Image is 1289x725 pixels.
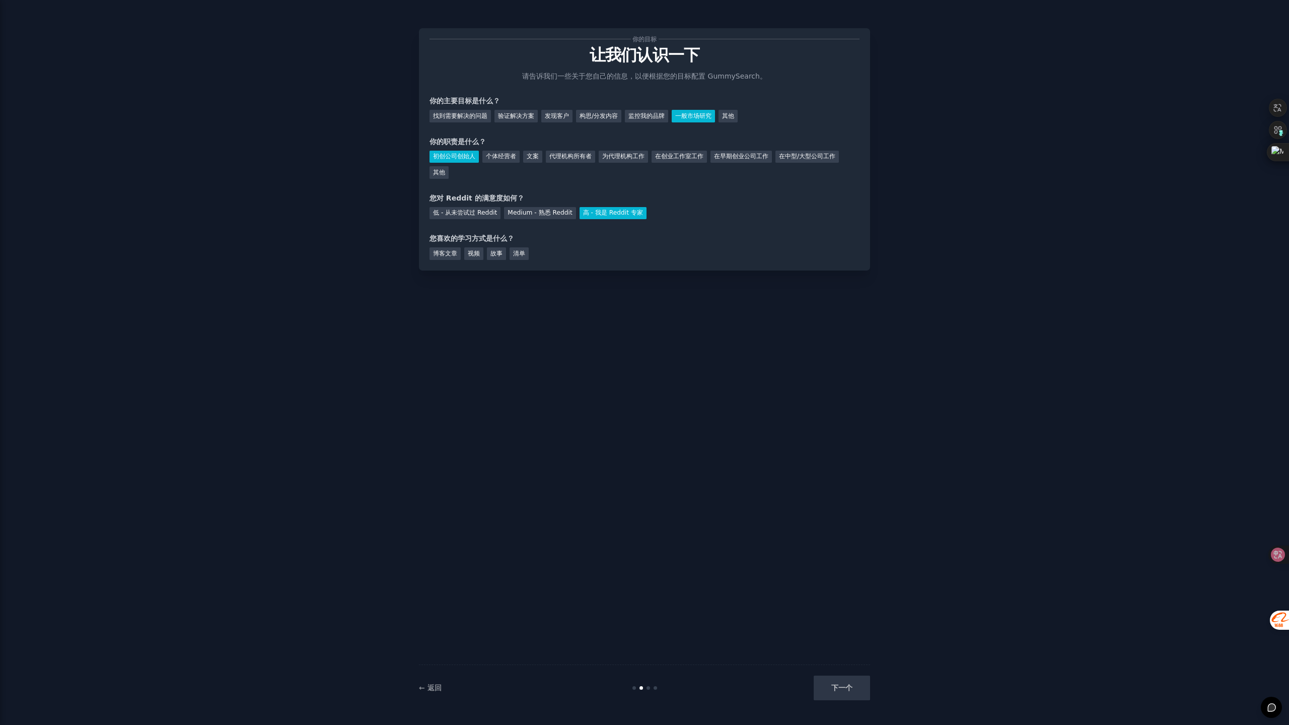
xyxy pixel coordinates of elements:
[675,112,711,119] font: 一般市场研究
[468,250,480,257] font: 视频
[433,169,445,176] font: 其他
[508,209,572,216] font: Medium - 熟悉 Reddit
[433,209,497,216] font: 低 - 从未尝试过 Reddit
[433,112,487,119] font: 找到需要解决的问题
[429,138,486,146] font: 你的职责是什么？
[549,153,592,160] font: 代理机构所有者
[527,153,539,160] font: 文案
[779,153,835,160] font: 在中型/大型公司工作
[628,112,665,119] font: 监控我的品牌
[429,97,500,105] font: 你的主要目标是什么？
[486,153,516,160] font: 个体经营者
[590,46,700,64] font: 让我们认识一下
[498,112,534,119] font: 验证解决方案
[433,153,475,160] font: 初创公司创始人
[714,153,768,160] font: 在早期创业公司工作
[602,153,644,160] font: 为代理机构工作
[513,250,525,257] font: 清单
[655,153,703,160] font: 在创业工作室工作
[545,112,569,119] font: 发现客户
[429,234,514,242] font: 您喜欢的学习方式是什么？
[419,684,442,692] a: ← 返回
[722,112,734,119] font: 其他
[522,72,767,80] font: 请告诉我们一些关于您自己的信息，以便根据您的目标配置 GummySearch。
[580,112,618,119] font: 构思/分发内容
[632,36,657,43] font: 你的目标
[433,250,457,257] font: 博客文章
[583,209,643,216] font: 高 - 我是 Reddit 专家
[490,250,503,257] font: 故事
[429,194,524,202] font: 您对 Reddit 的满意度如何？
